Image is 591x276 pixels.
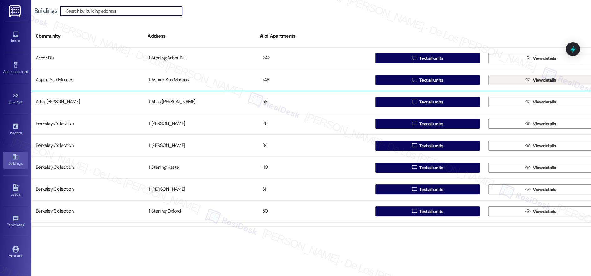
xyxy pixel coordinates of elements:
i:  [412,209,417,214]
span: View details [533,186,556,193]
i:  [525,121,530,126]
i:  [525,78,530,83]
i:  [412,99,417,104]
i:  [525,187,530,192]
span: View details [533,143,556,149]
div: 1 Sterling Oxford [144,205,258,218]
div: Address [143,28,255,44]
span: Text all units [419,55,443,62]
span: Text all units [419,77,443,83]
span: • [24,222,25,226]
div: 50 [258,205,371,218]
div: Arbor Blu [31,52,144,64]
span: Text all units [419,121,443,127]
span: • [23,99,23,103]
span: Text all units [419,164,443,171]
span: View details [533,121,556,127]
div: 84 [258,139,371,152]
span: View details [533,77,556,83]
div: Berkeley Collection [31,118,144,130]
div: 58 [258,96,371,108]
div: 26 [258,118,371,130]
div: Community [31,28,143,44]
a: Inbox [3,29,28,46]
span: Text all units [419,143,443,149]
i:  [525,165,530,170]
div: 1 Sterling Haste [144,161,258,174]
img: ResiDesk Logo [9,5,22,17]
button: Text all units [375,97,480,107]
i:  [525,209,530,214]
span: Text all units [419,208,443,215]
i:  [412,56,417,61]
div: 1 [PERSON_NAME] [144,183,258,196]
div: 1 Sterling Arbor Blu [144,52,258,64]
div: 1 Atlas [PERSON_NAME] [144,96,258,108]
div: 110 [258,161,371,174]
div: 1 [PERSON_NAME] [144,139,258,152]
button: Text all units [375,75,480,85]
div: Berkeley Collection [31,139,144,152]
div: Buildings [34,8,57,14]
span: View details [533,55,556,62]
div: Atlas [PERSON_NAME] [31,96,144,108]
div: Berkeley Collection [31,205,144,218]
i:  [525,56,530,61]
div: 749 [258,74,371,86]
i:  [525,99,530,104]
div: Berkeley Collection [31,183,144,196]
span: Text all units [419,99,443,105]
i:  [525,143,530,148]
button: Text all units [375,141,480,151]
button: Text all units [375,53,480,63]
span: View details [533,164,556,171]
span: View details [533,208,556,215]
i:  [412,121,417,126]
div: 1 Aspire San Marcos [144,74,258,86]
div: 242 [258,52,371,64]
div: Aspire San Marcos [31,74,144,86]
button: Text all units [375,206,480,216]
input: Search by building address [66,7,182,15]
a: Templates • [3,213,28,230]
a: Buildings [3,152,28,168]
a: Account [3,244,28,261]
div: Berkeley Collection [31,161,144,174]
button: Text all units [375,163,480,173]
button: Text all units [375,119,480,129]
a: Insights • [3,121,28,138]
span: Text all units [419,186,443,193]
i:  [412,165,417,170]
a: Leads [3,183,28,199]
button: Text all units [375,184,480,194]
i:  [412,78,417,83]
span: • [28,68,29,73]
span: View details [533,99,556,105]
div: 31 [258,183,371,196]
i:  [412,187,417,192]
div: 1 [PERSON_NAME] [144,118,258,130]
div: # of Apartments [255,28,367,44]
a: Site Visit • [3,90,28,107]
i:  [412,143,417,148]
